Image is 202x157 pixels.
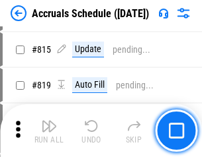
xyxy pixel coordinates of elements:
img: Main button [168,123,184,139]
span: # 815 [32,44,51,55]
div: Accruals Schedule ([DATE]) [32,7,149,20]
img: Back [11,5,26,21]
div: Update [72,42,104,57]
div: Auto Fill [72,77,107,93]
div: pending... [113,45,150,55]
div: pending... [116,80,154,90]
img: Settings menu [176,5,191,21]
span: # 819 [32,80,51,90]
img: Support [158,8,169,18]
